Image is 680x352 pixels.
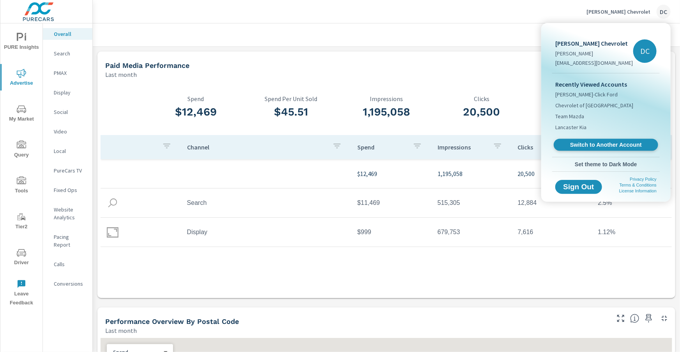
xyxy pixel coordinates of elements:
[558,141,654,149] span: Switch to Another Account
[555,123,586,131] span: Lancaster Kia
[555,91,618,98] span: [PERSON_NAME]-Click Ford
[555,161,657,168] span: Set theme to Dark Mode
[555,180,602,194] button: Sign Out
[620,183,657,187] a: Terms & Conditions
[630,177,657,181] a: Privacy Policy
[555,112,584,120] span: Team Mazda
[555,50,633,57] p: [PERSON_NAME]
[555,101,633,109] span: Chevrolet of [GEOGRAPHIC_DATA]
[619,188,657,193] a: License Information
[562,183,596,190] span: Sign Out
[633,39,657,63] div: DC
[555,59,633,67] p: [EMAIL_ADDRESS][DOMAIN_NAME]
[554,139,658,151] a: Switch to Another Account
[555,80,657,89] p: Recently Viewed Accounts
[555,39,633,48] p: [PERSON_NAME] Chevrolet
[552,157,660,171] button: Set theme to Dark Mode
